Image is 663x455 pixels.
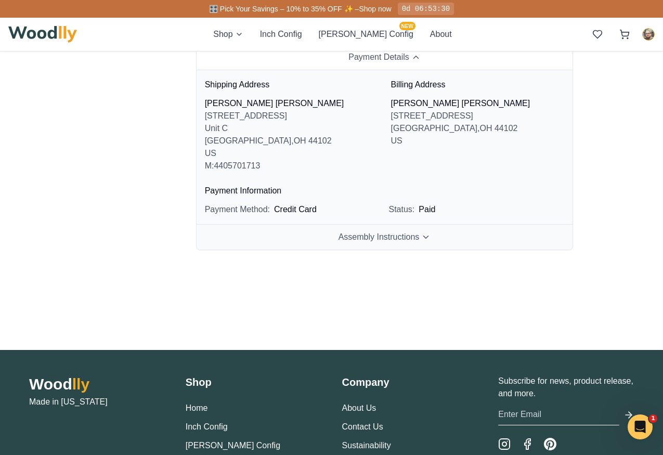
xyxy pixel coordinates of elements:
[72,375,89,393] span: lly
[205,185,565,197] h5: Payment Information
[419,205,435,214] span: paid
[205,97,379,110] p: [PERSON_NAME] [PERSON_NAME]
[399,22,415,30] span: NEW
[391,97,565,110] p: [PERSON_NAME] [PERSON_NAME]
[642,28,655,41] button: Mikey Haverman
[205,79,379,91] h5: Shipping Address
[8,26,77,43] img: Woodlly
[342,422,383,431] a: Contact Us
[628,414,653,439] iframe: Intercom live chat
[186,375,321,389] h3: Shop
[186,439,280,452] button: [PERSON_NAME] Config
[498,404,619,425] input: Enter Email
[205,160,379,172] p: M: 4405701713
[205,205,270,214] span: Payment Method:
[359,5,391,13] a: Shop now
[205,122,379,135] p: Unit C
[260,28,302,41] button: Inch Config
[274,205,317,214] span: Credit Card
[521,438,534,450] a: Facebook
[348,51,409,63] span: Payment Details
[342,441,391,450] a: Sustainability
[544,438,556,450] a: Pinterest
[391,135,565,147] p: US
[649,414,657,423] span: 1
[29,396,165,408] p: Made in [US_STATE]
[643,29,654,40] img: Mikey Haverman
[391,79,565,91] h5: Billing Address
[186,421,228,433] button: Inch Config
[389,205,415,214] span: Status:
[319,28,413,41] button: [PERSON_NAME] ConfigNEW
[197,45,573,70] button: Payment Details
[209,5,359,13] span: 🎛️ Pick Your Savings – 10% to 35% OFF ✨ –
[205,110,379,122] p: [STREET_ADDRESS]
[342,375,478,389] h3: Company
[205,147,379,160] p: US
[205,135,379,147] p: [GEOGRAPHIC_DATA] , OH 44102
[398,3,454,15] div: 0d 06:53:30
[391,110,565,122] p: [STREET_ADDRESS]
[498,438,511,450] a: Instagram
[197,225,573,250] button: Assembly Instructions
[498,375,634,400] p: Subscribe for news, product release, and more.
[213,28,243,41] button: Shop
[29,375,165,394] h2: Wood
[430,28,452,41] button: About
[339,231,420,243] span: Assembly Instructions
[186,404,208,412] a: Home
[342,404,376,412] a: About Us
[391,122,565,135] p: [GEOGRAPHIC_DATA] , OH 44102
